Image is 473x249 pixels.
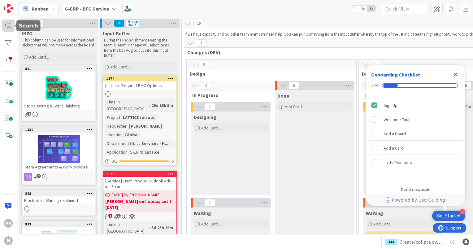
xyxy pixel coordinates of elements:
[105,131,123,138] div: Location
[289,82,299,89] span: 0
[401,187,430,192] div: Do not show again
[369,98,463,112] div: Sign Up is complete.
[22,126,96,185] a: 1339Team Agreements & Work policies
[22,102,95,110] div: Stop Starting & Start Finishing
[201,82,211,90] span: 0
[384,116,410,123] div: Welcome Tour
[32,5,49,12] span: Kanban
[366,210,383,216] span: Waiting
[128,123,163,129] div: [PERSON_NAME]
[114,20,124,27] span: 4
[22,127,95,133] div: 1339
[106,172,176,176] div: 1673
[150,224,175,231] div: 5d 23h 29m
[22,30,33,37] span: INFO
[437,213,460,219] div: Get Started
[105,98,149,112] div: Time in [GEOGRAPHIC_DATA]
[205,103,215,111] span: 0
[103,76,176,90] div: 1374[Lattice] Request BMC Options
[121,114,157,121] div: LATTICE roll out
[149,102,150,109] span: :
[105,198,175,211] b: [PERSON_NAME] on holiday until [DATE]
[25,191,95,196] div: 892
[25,222,95,226] div: 893
[127,123,128,129] span: :
[194,114,216,120] span: Designing
[22,196,95,204] div: Blocked vs Waiting explained
[205,199,215,207] span: 0
[366,96,465,183] div: Checklist items
[22,127,95,171] div: 1339Team Agreements & Work policies
[460,209,465,215] div: 4
[384,102,397,109] div: Sign Up
[22,65,96,121] a: 891Stop Starting & Start Finishing
[104,38,176,58] p: During the Replenishment Meeting the team & Team Manager will select items from the backlog to pu...
[364,92,437,98] span: In Progress
[22,221,95,227] div: 893
[105,149,142,155] div: Application (G-ERP)
[277,93,289,99] span: Done
[25,128,95,132] div: 1339
[369,141,463,155] div: Add a Card is incomplete.
[124,131,140,138] div: Global
[384,144,404,152] div: Add a Card
[201,125,221,131] span: Add Card...
[190,71,349,77] span: Design
[384,130,406,138] div: Add a Board
[373,221,393,227] span: Add Card...
[37,174,41,178] span: 2
[392,196,445,204] span: Powered by UserGuiding
[29,54,49,60] span: Add Card...
[369,113,463,126] div: Welcome Tour is incomplete.
[22,66,95,72] div: 891
[108,214,112,218] span: 1
[369,194,462,206] a: Powered by UserGuiding
[142,149,143,155] span: :
[128,23,137,26] div: Max 20
[103,30,130,37] span: Input Buffer
[4,4,13,13] img: Visit kanbanzone.com
[369,234,440,238] div: 1757
[103,157,176,165] div: 0/1
[123,131,124,138] span: :
[103,171,176,190] div: 1673[Service] - Isah ProdDB Outlook Add-in - Error
[128,20,138,23] div: Min 10
[367,233,440,238] div: 1757
[371,83,460,88] div: Checklist progress: 20%
[22,191,95,196] div: 892
[371,71,420,78] div: Onboarding Checklist
[4,236,13,245] div: H
[285,104,305,109] span: Add Card...
[103,81,176,90] div: [Lattice] Request BMC Options
[22,191,95,204] div: 892Blocked vs Waiting explained
[65,6,109,12] b: G-ERP - BFG Service
[400,238,444,246] span: Create/collate overview of Facility applications
[103,76,176,81] div: 1374
[33,20,43,27] span: 4
[111,158,117,164] span: 0 / 1
[366,194,465,206] div: Footer
[350,6,359,12] span: 1x
[22,66,95,110] div: 891Stop Starting & Start Finishing
[19,23,38,29] h5: Search
[194,210,211,216] span: Waiting
[196,39,206,47] span: 1
[140,140,170,147] div: Services - H...
[105,123,127,129] div: Requester
[461,82,471,89] span: 0
[382,3,428,14] input: Quick Filter...
[117,214,121,218] span: 1
[120,114,121,121] span: :
[110,64,130,70] span: Add Card...
[367,6,375,12] span: 3x
[139,140,140,147] span: :
[369,127,463,141] div: Add a Board is incomplete.
[22,163,95,171] div: Team Agreements & Work policies
[13,1,28,8] span: Support
[25,67,95,71] div: 891
[450,70,460,80] div: Close Checklist
[193,20,204,27] span: 16
[366,114,392,120] span: Developing
[27,112,31,116] span: 1
[366,65,465,206] div: Checklist Container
